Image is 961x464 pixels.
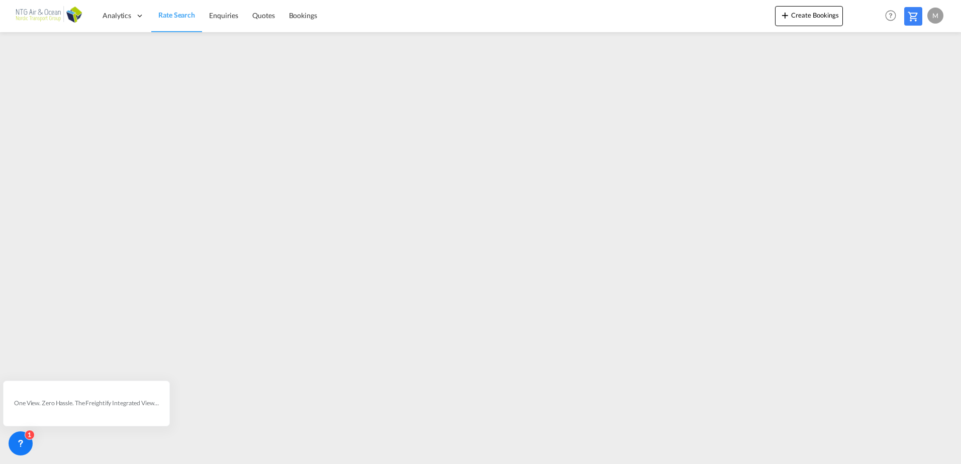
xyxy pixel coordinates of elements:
[15,5,83,27] img: af31b1c0b01f11ecbc353f8e72265e29.png
[252,11,274,20] span: Quotes
[927,8,943,24] div: M
[779,9,791,21] md-icon: icon-plus 400-fg
[775,6,843,26] button: icon-plus 400-fgCreate Bookings
[103,11,131,21] span: Analytics
[209,11,238,20] span: Enquiries
[882,7,899,24] span: Help
[882,7,904,25] div: Help
[289,11,317,20] span: Bookings
[158,11,195,19] span: Rate Search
